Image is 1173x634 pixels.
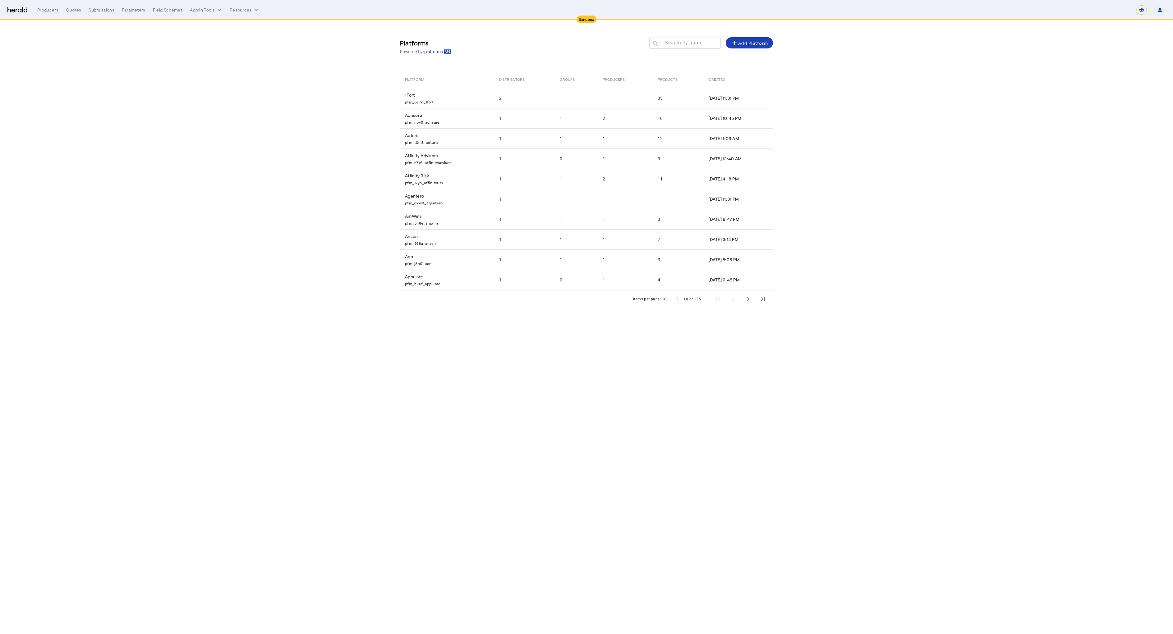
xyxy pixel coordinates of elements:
[756,292,770,307] button: Last page
[405,179,492,185] p: pfm_1vyo_affinityrisk
[703,189,773,209] td: [DATE] 11:31 PM
[122,7,145,13] div: Parameters
[400,128,494,148] td: Acturis
[598,209,653,229] td: 1
[494,209,555,229] td: 1
[400,229,494,249] td: Anzen
[703,270,773,290] td: [DATE] 9:45 PM
[400,148,494,169] td: Affinity Advisors
[494,128,555,148] td: 1
[653,108,704,128] td: 10
[598,229,653,249] td: 1
[598,108,653,128] td: 2
[400,209,494,229] td: AmWins
[400,39,452,47] h3: Platforms
[555,71,598,88] th: Groups
[400,88,494,108] td: 1Fort
[400,189,494,209] td: Agentero
[598,169,653,189] td: 2
[598,270,653,290] td: 1
[494,71,555,88] th: Distributors
[405,139,492,145] p: pfm_t0m8_acturis
[555,169,598,189] td: 1
[653,148,704,169] td: 3
[494,108,555,128] td: 1
[555,108,598,128] td: 1
[555,148,598,169] td: 0
[653,229,704,249] td: 7
[598,189,653,209] td: 1
[494,270,555,290] td: 1
[653,270,704,290] td: 4
[726,37,773,48] button: Add Platform
[400,71,494,88] th: Platform
[405,219,492,226] p: pfm_3h8e_amwins
[598,128,653,148] td: 1
[665,40,702,46] mat-label: Search by name
[89,7,114,13] div: Submissions
[703,229,773,249] td: [DATE] 3:14 PM
[405,118,492,125] p: pfm_npv0_acrisure
[703,71,773,88] th: Created
[400,270,494,290] td: Appulate
[662,296,667,302] div: 10
[555,189,598,209] td: 1
[598,249,653,270] td: 1
[703,148,773,169] td: [DATE] 12:40 AM
[7,7,27,13] img: Herald Logo
[633,296,661,302] div: Items per page:
[555,270,598,290] td: 0
[731,39,738,47] mat-icon: add
[649,40,660,48] mat-icon: search
[577,16,597,23] div: Sandbox
[703,249,773,270] td: [DATE] 5:06 PM
[405,280,492,286] p: pfm_h20f_appulate
[405,98,492,104] p: pfm_8e7n_1fort
[598,88,653,108] td: 1
[494,249,555,270] td: 1
[677,296,701,302] div: 1 – 10 of 135
[555,88,598,108] td: 1
[653,189,704,209] td: 1
[653,169,704,189] td: 11
[405,260,492,266] p: pfm_j8m7_aon
[405,239,492,246] p: pfm_9f8u_anzen
[731,39,768,47] div: Add Platform
[400,169,494,189] td: Affinity Risk
[555,128,598,148] td: 1
[555,229,598,249] td: 1
[555,209,598,229] td: 1
[494,169,555,189] td: 1
[405,199,492,205] p: pfm_d7w9_agentero
[494,189,555,209] td: 1
[653,88,704,108] td: 33
[703,169,773,189] td: [DATE] 4:18 PM
[37,7,58,13] div: Producers
[703,108,773,128] td: [DATE] 10:45 PM
[230,7,259,13] button: Resources dropdown menu
[494,88,555,108] td: 2
[653,249,704,270] td: 3
[423,48,452,55] a: /platforms
[66,7,81,13] div: Quotes
[400,108,494,128] td: Acrisure
[555,249,598,270] td: 1
[653,128,704,148] td: 12
[190,7,222,13] button: internal dropdown menu
[653,71,704,88] th: Products
[598,71,653,88] th: Producers
[703,209,773,229] td: [DATE] 6:47 PM
[598,148,653,169] td: 1
[741,292,756,307] button: Next page
[153,7,183,13] div: Field Schemas
[494,229,555,249] td: 1
[703,88,773,108] td: [DATE] 11:31 PM
[653,209,704,229] td: 3
[400,48,452,55] p: Powered by
[703,128,773,148] td: [DATE] 1:09 AM
[494,148,555,169] td: 1
[405,159,492,165] p: pfm_h7t6_affinityadvisors
[400,249,494,270] td: Aon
